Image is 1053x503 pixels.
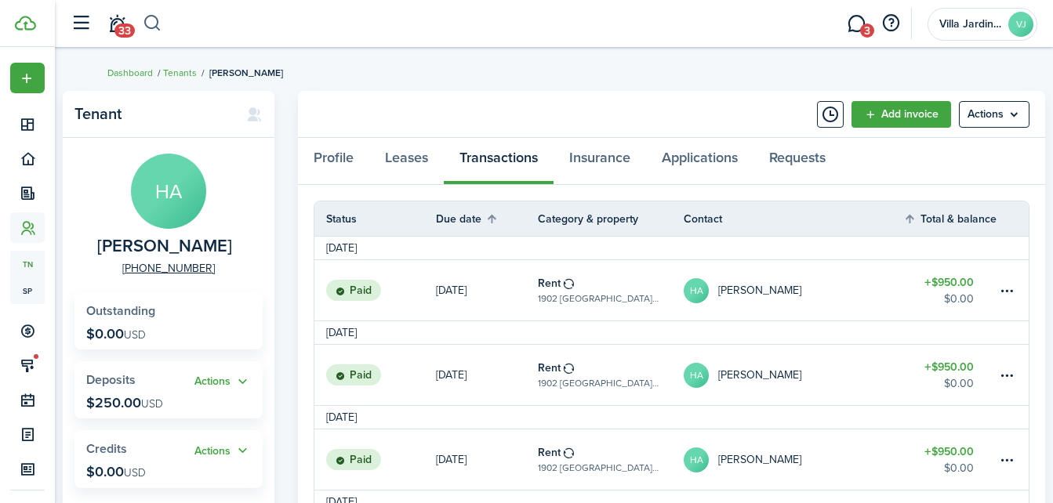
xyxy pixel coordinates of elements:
[924,443,974,460] table-amount-title: $950.00
[436,345,538,405] a: [DATE]
[903,260,997,320] a: $950.00$0.00
[86,395,163,411] p: $250.00
[753,138,841,185] a: Requests
[851,101,951,128] a: Add invoice
[124,465,146,481] span: USD
[959,101,1029,128] menu-btn: Actions
[860,24,874,38] span: 3
[86,464,146,479] p: $0.00
[326,449,381,471] status: Paid
[107,66,153,80] a: Dashboard
[369,138,444,185] a: Leases
[163,66,197,80] a: Tenants
[817,101,844,128] button: Timeline
[939,19,1002,30] span: Villa Jardines
[194,442,251,460] button: Open menu
[684,278,709,303] avatar-text: HA
[436,451,467,468] p: [DATE]
[538,360,561,376] table-info-title: Rent
[326,364,381,386] status: Paid
[538,444,561,461] table-info-title: Rent
[314,345,436,405] a: Paid
[194,373,251,391] button: Open menu
[15,16,36,31] img: TenantCloud
[877,10,904,37] button: Open resource center
[684,363,709,388] avatar-text: HA
[436,260,538,320] a: [DATE]
[718,454,801,466] table-profile-info-text: [PERSON_NAME]
[944,291,974,307] table-amount-description: $0.00
[684,211,903,227] th: Contact
[538,345,684,405] a: Rent1902 [GEOGRAPHIC_DATA][PERSON_NAME], Unit 4
[86,302,155,320] span: Outstanding
[718,284,801,297] table-profile-info-text: [PERSON_NAME]
[903,209,997,228] th: Sort
[959,101,1029,128] button: Open menu
[944,460,974,476] table-amount-description: $0.00
[684,345,903,405] a: HA[PERSON_NAME]
[74,105,231,123] panel-main-title: Tenant
[141,396,163,412] span: USD
[298,138,369,185] a: Profile
[143,10,162,37] button: Search
[538,211,684,227] th: Category & property
[114,24,135,38] span: 33
[538,260,684,320] a: Rent1902 [GEOGRAPHIC_DATA][PERSON_NAME], Unit 4
[326,280,381,302] status: Paid
[684,447,709,472] avatar-text: HA
[194,442,251,460] button: Actions
[66,9,96,38] button: Open sidebar
[86,371,136,389] span: Deposits
[314,260,436,320] a: Paid
[924,274,974,291] table-amount-title: $950.00
[314,409,369,425] td: [DATE]
[131,154,206,229] avatar-text: HA
[122,260,215,277] a: [PHONE_NUMBER]
[903,429,997,490] a: $950.00$0.00
[944,375,974,392] table-amount-description: $0.00
[646,138,753,185] a: Applications
[924,359,974,375] table-amount-title: $950.00
[314,324,369,341] td: [DATE]
[314,429,436,490] a: Paid
[124,327,146,343] span: USD
[538,461,660,475] table-subtitle: 1902 [GEOGRAPHIC_DATA][PERSON_NAME], Unit 4
[97,237,232,256] span: Helen Akers
[538,291,660,306] table-subtitle: 1902 [GEOGRAPHIC_DATA][PERSON_NAME], Unit 4
[10,277,45,304] a: sp
[538,376,660,390] table-subtitle: 1902 [GEOGRAPHIC_DATA][PERSON_NAME], Unit 4
[314,211,436,227] th: Status
[684,429,903,490] a: HA[PERSON_NAME]
[718,369,801,382] table-profile-info-text: [PERSON_NAME]
[538,275,561,291] table-info-title: Rent
[1008,12,1033,37] avatar-text: VJ
[903,345,997,405] a: $950.00$0.00
[436,367,467,383] p: [DATE]
[194,373,251,391] button: Actions
[102,4,132,44] a: Notifications
[538,429,684,490] a: Rent1902 [GEOGRAPHIC_DATA][PERSON_NAME], Unit 4
[209,66,283,80] span: [PERSON_NAME]
[554,138,646,185] a: Insurance
[86,440,127,458] span: Credits
[10,63,45,93] button: Open menu
[436,429,538,490] a: [DATE]
[684,260,903,320] a: HA[PERSON_NAME]
[841,4,871,44] a: Messaging
[86,326,146,342] p: $0.00
[314,240,369,256] td: [DATE]
[10,251,45,277] a: tn
[436,209,538,228] th: Sort
[436,282,467,299] p: [DATE]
